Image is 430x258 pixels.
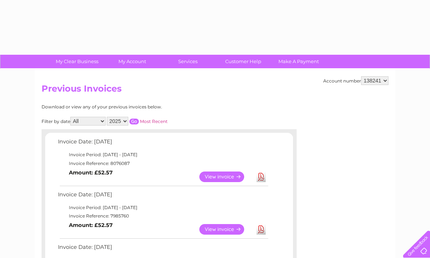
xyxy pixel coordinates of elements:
[56,212,269,220] td: Invoice Reference: 7985760
[199,172,253,182] a: View
[56,159,269,168] td: Invoice Reference: 8076087
[323,76,388,85] div: Account number
[69,169,113,176] b: Amount: £52.57
[47,55,107,68] a: My Clear Business
[199,224,253,235] a: View
[42,84,388,97] h2: Previous Invoices
[140,119,168,124] a: Most Recent
[269,55,329,68] a: Make A Payment
[56,137,269,150] td: Invoice Date: [DATE]
[213,55,273,68] a: Customer Help
[56,150,269,159] td: Invoice Period: [DATE] - [DATE]
[42,104,233,109] div: Download or view any of your previous invoices below.
[257,172,266,182] a: Download
[102,55,163,68] a: My Account
[56,190,269,203] td: Invoice Date: [DATE]
[257,224,266,235] a: Download
[56,203,269,212] td: Invoice Period: [DATE] - [DATE]
[158,55,218,68] a: Services
[69,222,113,228] b: Amount: £52.57
[42,117,233,126] div: Filter by date
[56,242,269,256] td: Invoice Date: [DATE]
